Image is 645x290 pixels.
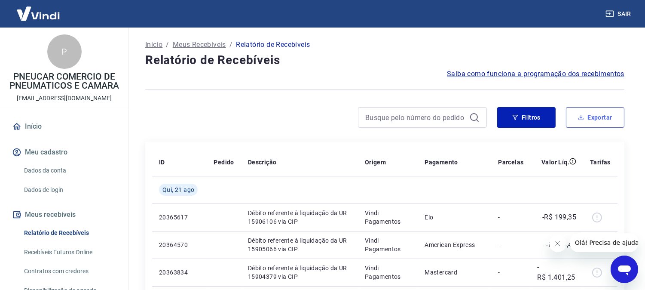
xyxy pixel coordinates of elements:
[425,213,484,222] p: Elo
[10,205,118,224] button: Meus recebíveis
[10,0,66,27] img: Vindi
[570,233,638,252] iframe: Mensagem da empresa
[17,94,112,103] p: [EMAIL_ADDRESS][DOMAIN_NAME]
[21,244,118,261] a: Recebíveis Futuros Online
[604,6,635,22] button: Sair
[145,52,624,69] h4: Relatório de Recebíveis
[547,240,577,250] p: -R$ 74,42
[214,158,234,167] p: Pedido
[173,40,226,50] a: Meus Recebíveis
[447,69,624,79] a: Saiba como funciona a programação dos recebimentos
[248,209,351,226] p: Débito referente à liquidação da UR 15906106 via CIP
[365,158,386,167] p: Origem
[549,235,566,252] iframe: Fechar mensagem
[166,40,169,50] p: /
[425,158,458,167] p: Pagamento
[159,268,200,277] p: 20363834
[159,241,200,249] p: 20364570
[542,212,576,222] p: -R$ 199,35
[566,107,624,128] button: Exportar
[162,185,194,194] span: Qui, 21 ago
[498,241,523,249] p: -
[236,40,310,50] p: Relatório de Recebíveis
[365,111,466,124] input: Busque pelo número do pedido
[497,107,556,128] button: Filtros
[498,158,523,167] p: Parcelas
[365,264,411,281] p: Vindi Pagamentos
[145,40,162,50] a: Início
[21,181,118,199] a: Dados de login
[425,241,484,249] p: American Express
[248,236,351,253] p: Débito referente à liquidação da UR 15905066 via CIP
[248,158,277,167] p: Descrição
[425,268,484,277] p: Mastercard
[611,256,638,283] iframe: Botão para abrir a janela de mensagens
[21,162,118,179] a: Dados da conta
[10,117,118,136] a: Início
[248,264,351,281] p: Débito referente à liquidação da UR 15904379 via CIP
[498,268,523,277] p: -
[229,40,232,50] p: /
[365,209,411,226] p: Vindi Pagamentos
[590,158,611,167] p: Tarifas
[365,236,411,253] p: Vindi Pagamentos
[498,213,523,222] p: -
[21,224,118,242] a: Relatório de Recebíveis
[5,6,72,13] span: Olá! Precisa de ajuda?
[159,213,200,222] p: 20365617
[21,262,118,280] a: Contratos com credores
[537,262,576,283] p: -R$ 1.401,25
[7,72,122,90] p: PNEUCAR COMERCIO DE PNEUMATICOS E CAMARA
[541,158,569,167] p: Valor Líq.
[10,143,118,162] button: Meu cadastro
[47,34,82,69] div: P
[159,158,165,167] p: ID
